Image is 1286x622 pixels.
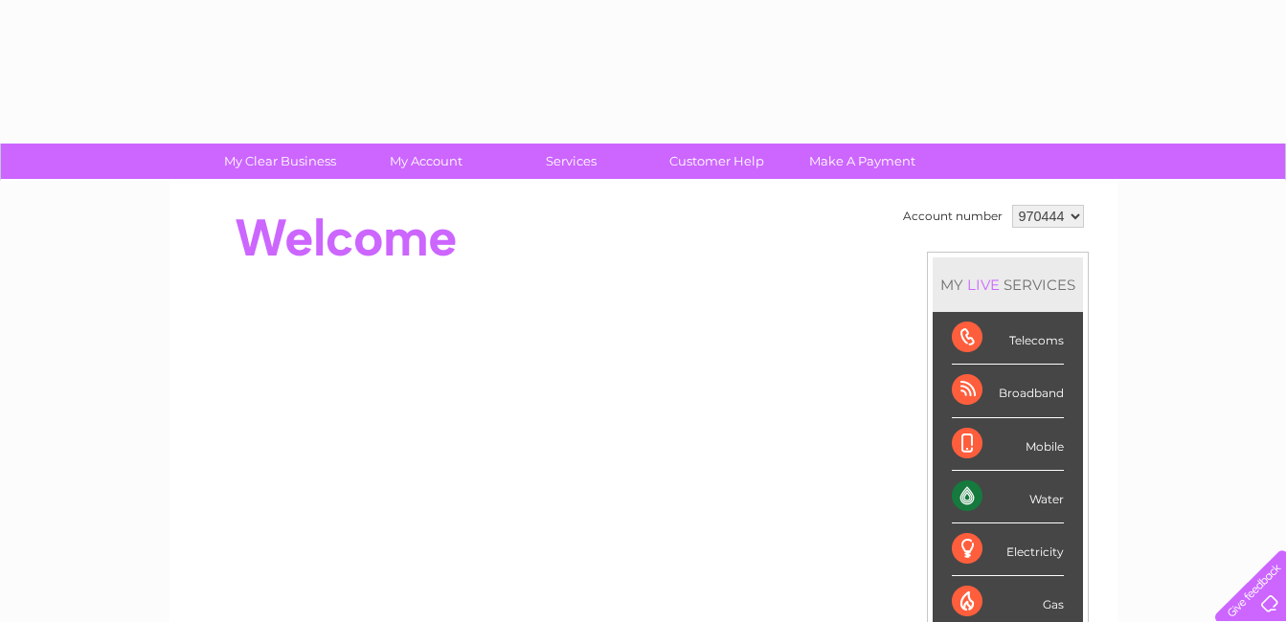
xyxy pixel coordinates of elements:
div: Broadband [952,365,1064,417]
a: Services [492,144,650,179]
a: My Clear Business [201,144,359,179]
a: My Account [347,144,505,179]
div: Mobile [952,418,1064,471]
div: Water [952,471,1064,523]
a: Customer Help [638,144,796,179]
div: LIVE [963,276,1004,294]
div: Electricity [952,523,1064,576]
td: Account number [898,200,1007,233]
div: Telecoms [952,312,1064,365]
a: Make A Payment [783,144,941,179]
div: MY SERVICES [933,257,1083,312]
